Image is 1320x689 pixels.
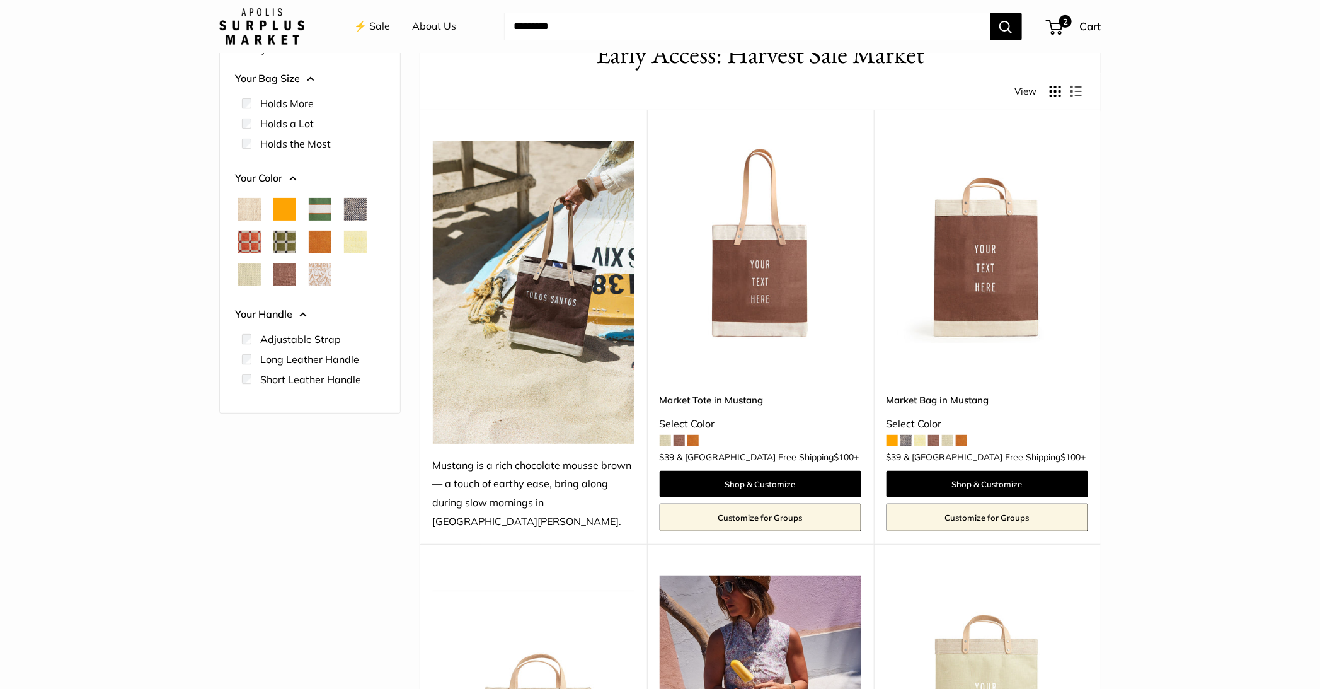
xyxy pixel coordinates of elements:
[1050,86,1061,97] button: Display products as grid
[887,393,1088,407] a: Market Bag in Mustang
[260,372,361,387] label: Short Leather Handle
[238,263,261,286] button: Mint Sorbet
[309,231,331,253] button: Cognac
[273,198,296,221] button: Orange
[904,453,1086,461] span: & [GEOGRAPHIC_DATA] Free Shipping +
[660,393,861,407] a: Market Tote in Mustang
[439,36,1082,73] h1: Early Access: Harvest Sale Market
[1015,83,1037,100] span: View
[887,141,1088,343] img: Market Bag in Mustang
[260,332,341,347] label: Adjustable Strap
[273,231,296,253] button: Chenille Window Sage
[273,263,296,286] button: Mustang
[260,352,359,367] label: Long Leather Handle
[238,198,261,221] button: Natural
[660,451,675,463] span: $39
[887,415,1088,434] div: Select Color
[887,504,1088,531] a: Customize for Groups
[433,456,634,532] div: Mustang is a rich chocolate mousse brown — a touch of earthy ease, bring along during slow mornin...
[344,231,367,253] button: Daisy
[260,96,314,111] label: Holds More
[887,451,902,463] span: $39
[990,13,1022,40] button: Search
[433,141,634,444] img: Mustang is a rich chocolate mousse brown — a touch of earthy ease, bring along during slow mornin...
[236,69,384,88] button: Your Bag Size
[887,141,1088,343] a: Market Bag in MustangMarket Bag in Mustang
[413,17,457,36] a: About Us
[660,504,861,531] a: Customize for Groups
[660,415,861,434] div: Select Color
[260,136,331,151] label: Holds the Most
[344,198,367,221] button: Chambray
[260,116,314,131] label: Holds a Lot
[660,141,861,343] a: Market Tote in MustangMarket Tote in Mustang
[236,169,384,188] button: Your Color
[309,263,331,286] button: White Porcelain
[238,231,261,253] button: Chenille Window Brick
[1080,20,1101,33] span: Cart
[1059,15,1071,28] span: 2
[355,17,391,36] a: ⚡️ Sale
[1047,16,1101,37] a: 2 Cart
[660,471,861,497] a: Shop & Customize
[834,451,854,463] span: $100
[236,305,384,324] button: Your Handle
[887,471,1088,497] a: Shop & Customize
[660,141,861,343] img: Market Tote in Mustang
[677,453,859,461] span: & [GEOGRAPHIC_DATA] Free Shipping +
[309,198,331,221] button: Court Green
[1070,86,1082,97] button: Display products as list
[219,8,304,45] img: Apolis: Surplus Market
[1061,451,1081,463] span: $100
[504,13,990,40] input: Search...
